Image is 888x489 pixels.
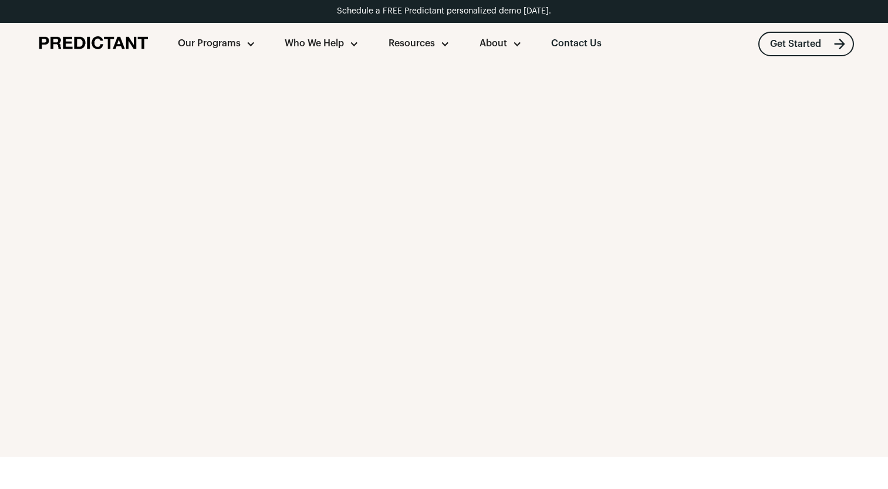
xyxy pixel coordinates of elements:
[536,23,617,65] a: Contact Us
[480,38,507,50] div: About
[270,23,374,65] div: Who We Help
[373,23,464,65] div: Resources
[770,39,821,49] div: Get Started
[551,38,602,50] div: Contact Us
[163,23,270,65] div: Our Programs
[285,38,344,50] div: Who We Help
[464,23,536,65] div: About
[178,38,241,50] div: Our Programs
[337,6,551,17] div: Schedule a FREE Predictant personalized demo [DATE].
[758,32,854,56] a: Get Started
[389,38,435,50] div: Resources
